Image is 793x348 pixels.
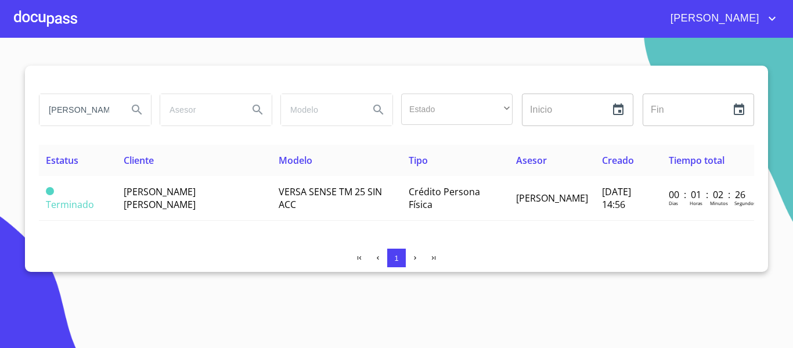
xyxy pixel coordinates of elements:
[365,96,392,124] button: Search
[124,154,154,167] span: Cliente
[279,154,312,167] span: Modelo
[281,94,360,125] input: search
[710,200,728,206] p: Minutos
[244,96,272,124] button: Search
[46,154,78,167] span: Estatus
[279,185,382,211] span: VERSA SENSE TM 25 SIN ACC
[516,154,547,167] span: Asesor
[602,154,634,167] span: Creado
[662,9,765,28] span: [PERSON_NAME]
[690,200,702,206] p: Horas
[409,185,480,211] span: Crédito Persona Física
[662,9,779,28] button: account of current user
[516,192,588,205] span: [PERSON_NAME]
[39,94,118,125] input: search
[602,185,631,211] span: [DATE] 14:56
[734,200,756,206] p: Segundos
[394,254,398,263] span: 1
[124,185,196,211] span: [PERSON_NAME] [PERSON_NAME]
[46,198,94,211] span: Terminado
[669,188,747,201] p: 00 : 01 : 02 : 26
[409,154,428,167] span: Tipo
[160,94,239,125] input: search
[123,96,151,124] button: Search
[46,187,54,195] span: Terminado
[387,249,406,267] button: 1
[401,94,513,125] div: ​
[669,154,724,167] span: Tiempo total
[669,200,678,206] p: Dias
